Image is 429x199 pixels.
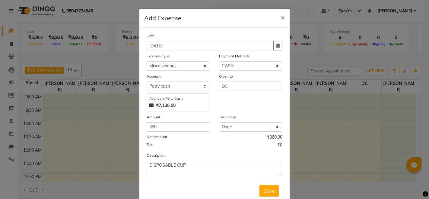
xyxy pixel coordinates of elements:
input: Given to [219,82,282,91]
label: Amount [147,114,160,120]
label: Date [147,33,155,39]
span: Save [263,188,275,194]
label: Expense Type [147,53,170,59]
label: Description [147,153,166,158]
label: Account [147,74,160,79]
span: × [281,13,285,22]
label: Tax [147,142,152,147]
strong: ₹7,136.00 [156,102,176,109]
iframe: chat widget [404,175,423,193]
div: Available Petty Cash [149,96,207,101]
button: Close [276,9,290,26]
label: Given to [219,74,233,79]
label: Payment Methods [219,53,249,59]
input: Amount [147,122,210,132]
button: Save [259,185,279,197]
h5: Add Expense [144,14,181,23]
span: ₹0 [277,142,282,150]
label: Tax Group [219,114,236,120]
label: Net Amount [147,134,167,140]
span: ₹360.00 [267,134,282,142]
